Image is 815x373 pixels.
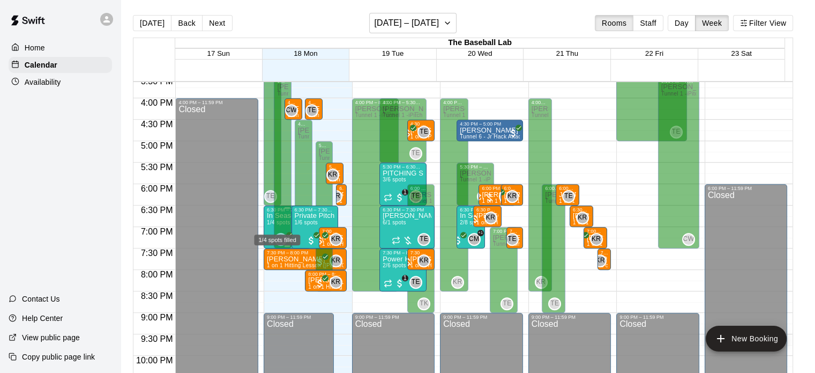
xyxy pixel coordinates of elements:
div: 6:00 PM – 9:00 PM: Available [407,184,435,313]
span: CM [469,234,479,245]
div: 7:00 PM – 7:30 PM: Graham Wegner [506,227,523,248]
div: 5:00 PM – 8:30 PM [319,143,330,148]
div: 6:00 PM – 6:30 PM: 1 on 1 Pitching Lesson (Tyler Eckberg) [478,184,516,206]
div: 4:30 PM – 7:00 PM: Available [295,120,312,227]
span: Kevin Reeves [331,169,339,181]
span: Recurring event [384,193,392,202]
div: Kevin Reeves [506,190,519,203]
div: Tyler Eckberg [499,190,512,203]
div: 7:30 PM – 8:00 PM: Cohen Howard [264,248,347,270]
div: 6:00 PM – 9:00 PM: Available [542,184,565,313]
div: 5:30 PM – 6:30 PM: PITCHING Summer - Fall Bridge Program [379,163,427,206]
div: 6:00 PM – 6:30 PM: 1 on 1 Pitching Lesson (Tyler Eckberg) [556,184,579,206]
div: Tyler Eckberg [562,190,575,203]
span: Tyler Eckberg [422,126,430,138]
div: Tyler Eckberg [409,147,422,160]
div: 5:30 PM – 6:30 PM [460,164,491,170]
div: Kevin Reeves [326,169,339,181]
div: 5:30 PM – 6:00 PM [329,164,340,170]
span: Kevin Reeves [489,211,497,224]
button: [DATE] – [DATE] [369,13,457,33]
div: 3:30 PM – 7:30 PM: Available [274,77,291,248]
span: +1 [477,230,484,236]
span: Tyler Eckberg [422,233,430,246]
div: 4:00 PM – 4:30 PM: Garrett Smalley [305,98,323,120]
div: Tyler Eckberg [409,276,422,289]
p: Contact Us [22,294,60,304]
p: Copy public page link [22,352,95,362]
p: Home [25,42,45,53]
span: All customers have paid [508,128,519,138]
div: Tyler Eckberg [548,297,561,310]
div: Kevin Reeves [590,233,603,246]
span: 1 / 2 customers have paid [394,278,405,289]
span: Tyler Eckberg [414,276,422,289]
div: Carson May [468,233,481,246]
div: Kevin Reeves [484,211,497,224]
div: 7:00 PM – 7:30 PM [587,229,604,234]
div: Tyler Eckberg [417,126,430,138]
div: 4:00 PM – 8:30 PM: Available [440,98,468,291]
button: Back [171,15,203,31]
div: TIm Kamerzell [417,297,430,310]
div: 9:00 PM – 11:59 PM [267,315,331,320]
button: Filter View [733,15,793,31]
div: 4:00 PM – 8:30 PM [355,100,396,105]
span: 1 / 3 customers have paid [394,192,405,203]
div: 4:00 PM – 4:30 PM [308,100,319,105]
div: 7:00 PM – 9:00 PM: Available [490,227,518,313]
div: 6:30 PM – 7:00 PM: 1 on 1 Hitting Lesson (Kevin Reeves) [473,206,502,227]
span: 3/6 spots filled [383,177,406,182]
div: 9:00 PM – 11:59 PM [355,315,432,320]
div: 6:30 PM – 7:30 PM: In Season Hitting Clinic (Mondays and Wednesdays) 630 - 730 [457,206,485,248]
div: Tyler Eckberg [506,233,519,246]
button: Staff [633,15,663,31]
div: 7:30 PM – 8:00 PM [601,250,608,255]
span: All customers have paid [315,257,325,267]
button: 23 Sat [731,49,752,57]
span: TE [412,148,420,159]
span: 20 Wed [468,49,492,57]
span: 22 Fri [645,49,663,57]
a: Availability [9,74,112,90]
span: Carson May & 1 other [472,233,481,246]
span: 10:00 PM [133,356,175,365]
div: 6:30 PM – 7:30 PM [267,207,308,213]
span: All customers have paid [453,235,463,246]
div: 6:30 PM – 7:30 PM: Epstein Private Pitching Group [379,206,435,248]
span: KR [331,234,340,245]
span: Tyler Eckberg [510,233,519,246]
span: TE [550,298,559,309]
button: 17 Sun [207,49,230,57]
span: 6:30 PM [138,206,176,215]
span: TE [266,191,275,202]
div: 6:30 PM – 7:00 PM [476,207,498,213]
div: Tyler Eckberg [417,233,430,246]
span: CW [683,234,694,245]
span: Caden Wallace [289,104,298,117]
span: TE [412,277,420,288]
a: Calendar [9,57,112,73]
button: 18 Mon [294,49,317,57]
span: 1/4 spots filled [267,220,290,225]
span: KR [592,234,601,245]
div: 7:30 PM – 8:00 PM: 1 on 1 Hitting Lesson (Kevin Reeves) [407,248,435,270]
div: 7:30 PM – 8:30 PM: Power Hitting Clinic (ages 13-17) [379,248,427,291]
div: Kevin Reeves [594,254,607,267]
span: TE [503,298,511,309]
span: 6/1 spots filled [383,220,406,225]
span: Tunnel 1 -iPitch , Tunnel 3 - Hack Attack, Tunnel 4 - Jr Hack Attack, Tunnel 5 - Jr. Hack Attack,... [319,155,626,161]
button: 19 Tue [382,49,404,57]
div: 9:00 PM – 11:59 PM [532,315,608,320]
h6: [DATE] – [DATE] [374,16,439,31]
div: Kevin Reeves [535,276,548,289]
button: add [706,326,787,352]
div: 4:00 PM – 8:30 PM: Available [528,98,552,291]
span: 21 Thu [556,49,578,57]
span: Kevin Reeves [598,254,607,267]
div: Tyler Eckberg [500,297,513,310]
span: 2/8 spots filled [460,220,483,225]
